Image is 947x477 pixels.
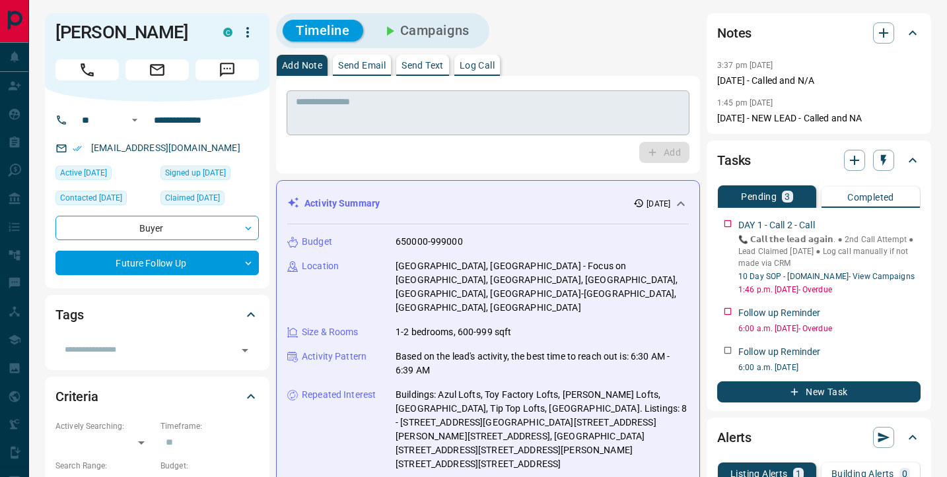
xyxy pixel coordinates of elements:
[55,460,154,472] p: Search Range:
[717,111,921,125] p: [DATE] - NEW LEAD - Called and NA
[304,197,380,210] p: Activity Summary
[396,325,511,339] p: 1-2 bedrooms, 600-999 sqft
[396,235,463,249] p: 650000-999000
[282,61,322,70] p: Add Note
[717,422,921,453] div: Alerts
[55,191,154,209] div: Mon Aug 11 2025
[717,17,921,49] div: Notes
[738,284,921,296] p: 1:46 p.m. [DATE] - Overdue
[738,234,921,269] p: 📞 𝗖𝗮𝗹𝗹 𝘁𝗵𝗲 𝗹𝗲𝗮𝗱 𝗮𝗴𝗮𝗶𝗻. ● 2nd Call Attempt ● Lead Claimed [DATE] ‎● Log call manually if not made ...
[302,235,332,249] p: Budget
[302,388,376,402] p: Repeated Interest
[283,20,363,42] button: Timeline
[55,216,259,240] div: Buyer
[160,191,259,209] div: Mon Aug 11 2025
[55,420,154,432] p: Actively Searching:
[741,192,777,201] p: Pending
[160,166,259,184] div: Mon Aug 11 2025
[60,191,122,205] span: Contacted [DATE]
[302,259,339,273] p: Location
[160,460,259,472] p: Budget:
[717,144,921,176] div: Tasks
[738,306,820,320] p: Follow up Reminder
[125,59,189,80] span: Email
[55,251,259,275] div: Future Follow Up
[717,74,921,88] p: [DATE] - Called and N/A
[368,20,483,42] button: Campaigns
[165,191,220,205] span: Claimed [DATE]
[91,143,240,153] a: [EMAIL_ADDRESS][DOMAIN_NAME]
[785,192,790,201] p: 3
[223,28,232,37] div: condos.ca
[55,386,98,407] h2: Criteria
[302,325,359,339] p: Size & Rooms
[847,193,894,202] p: Completed
[73,144,82,153] svg: Email Verified
[127,112,143,128] button: Open
[165,166,226,179] span: Signed up [DATE]
[396,350,689,377] p: Based on the lead's activity, the best time to reach out is: 6:30 AM - 6:39 AM
[647,198,670,210] p: [DATE]
[55,22,203,43] h1: [PERSON_NAME]
[55,299,259,331] div: Tags
[738,362,921,373] p: 6:00 a.m. [DATE]
[396,259,689,315] p: [GEOGRAPHIC_DATA], [GEOGRAPHIC_DATA] - Focus on [GEOGRAPHIC_DATA], [GEOGRAPHIC_DATA], [GEOGRAPHIC...
[717,150,751,171] h2: Tasks
[717,22,752,44] h2: Notes
[302,350,367,364] p: Activity Pattern
[160,420,259,432] p: Timeframe:
[717,427,752,448] h2: Alerts
[55,166,154,184] div: Mon Aug 11 2025
[717,381,921,402] button: New Task
[402,61,444,70] p: Send Text
[338,61,386,70] p: Send Email
[738,345,820,359] p: Follow up Reminder
[738,272,915,281] a: 10 Day SOP - [DOMAIN_NAME]- View Campaigns
[55,304,83,325] h2: Tags
[236,341,254,360] button: Open
[55,381,259,412] div: Criteria
[460,61,495,70] p: Log Call
[287,191,689,216] div: Activity Summary[DATE]
[717,98,773,108] p: 1:45 pm [DATE]
[738,218,815,232] p: DAY 1 - Call 2 - Call
[60,166,107,179] span: Active [DATE]
[55,59,119,80] span: Call
[396,388,689,471] p: Buildings: Azul Lofts, Toy Factory Lofts, [PERSON_NAME] Lofts, [GEOGRAPHIC_DATA], Tip Top Lofts, ...
[717,61,773,70] p: 3:37 pm [DATE]
[738,323,921,334] p: 6:00 a.m. [DATE] - Overdue
[195,59,259,80] span: Message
